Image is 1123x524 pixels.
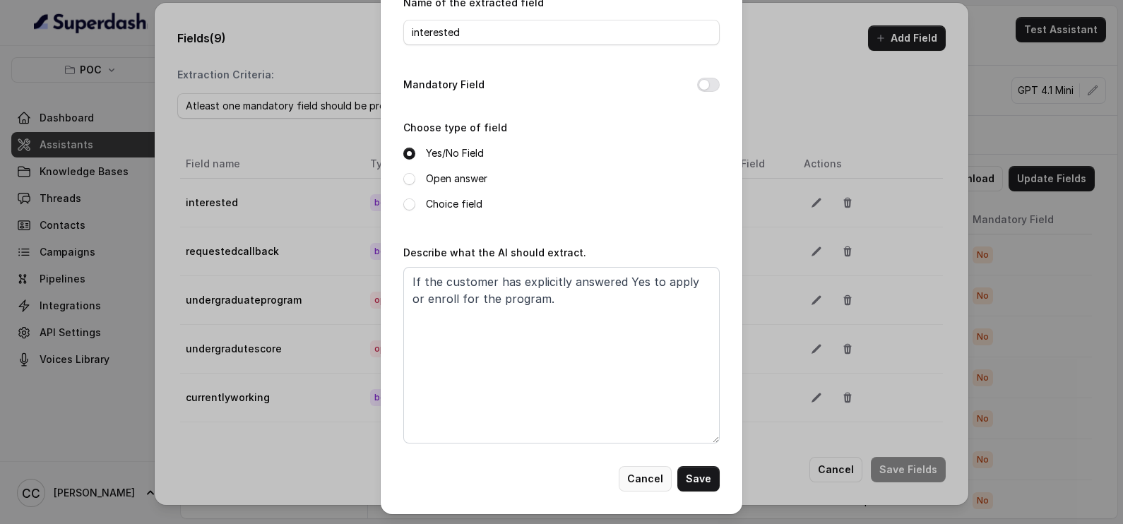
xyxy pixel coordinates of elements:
label: Open answer [426,170,487,187]
button: Save [677,466,720,492]
label: Mandatory Field [403,76,485,93]
label: Describe what the AI should extract. [403,246,586,258]
label: Choose type of field [403,121,507,133]
textarea: If the customer has explicitly answered Yes to apply or enroll for the program. [403,267,720,443]
label: Yes/No Field [426,145,484,162]
label: Choice field [426,196,482,213]
button: Cancel [619,466,672,492]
